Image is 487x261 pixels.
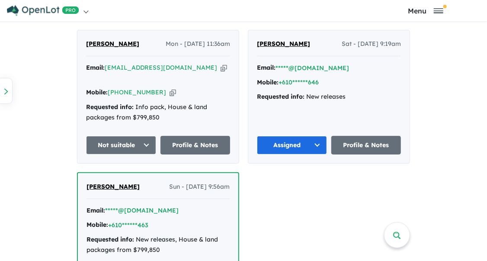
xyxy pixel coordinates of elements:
[86,64,105,71] strong: Email:
[169,182,230,192] span: Sun - [DATE] 9:56am
[342,39,401,49] span: Sat - [DATE] 9:19am
[87,235,230,255] div: New releases, House & land packages from $799,850
[86,88,108,96] strong: Mobile:
[86,103,134,111] strong: Requested info:
[86,136,156,155] button: Not suitable
[87,182,140,192] a: [PERSON_NAME]
[160,136,231,155] a: Profile & Notes
[87,183,140,190] span: [PERSON_NAME]
[7,5,79,16] img: Openlot PRO Logo White
[257,39,310,49] a: [PERSON_NAME]
[170,88,176,97] button: Copy
[257,92,401,102] div: New releases
[108,88,166,96] a: [PHONE_NUMBER]
[257,40,310,48] span: [PERSON_NAME]
[87,235,134,243] strong: Requested info:
[87,221,108,229] strong: Mobile:
[257,136,327,155] button: Assigned
[257,93,304,100] strong: Requested info:
[87,206,105,214] strong: Email:
[86,102,230,123] div: Info pack, House & land packages from $799,850
[86,39,139,49] a: [PERSON_NAME]
[257,64,276,71] strong: Email:
[331,136,401,155] a: Profile & Notes
[86,40,139,48] span: [PERSON_NAME]
[257,78,279,86] strong: Mobile:
[166,39,230,49] span: Mon - [DATE] 11:36am
[105,64,217,71] a: [EMAIL_ADDRESS][DOMAIN_NAME]
[366,6,485,15] button: Toggle navigation
[221,63,227,72] button: Copy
